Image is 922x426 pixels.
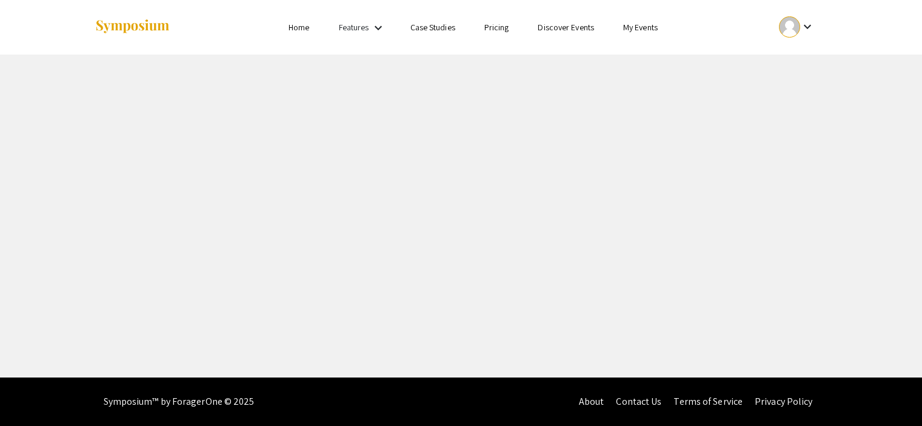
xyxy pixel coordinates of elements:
[538,22,594,33] a: Discover Events
[339,22,369,33] a: Features
[755,395,812,408] a: Privacy Policy
[371,21,386,35] mat-icon: Expand Features list
[800,19,815,34] mat-icon: Expand account dropdown
[870,371,913,417] iframe: Chat
[289,22,309,33] a: Home
[410,22,455,33] a: Case Studies
[104,378,255,426] div: Symposium™ by ForagerOne © 2025
[616,395,661,408] a: Contact Us
[484,22,509,33] a: Pricing
[766,13,827,41] button: Expand account dropdown
[623,22,658,33] a: My Events
[673,395,743,408] a: Terms of Service
[95,19,170,35] img: Symposium by ForagerOne
[579,395,604,408] a: About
